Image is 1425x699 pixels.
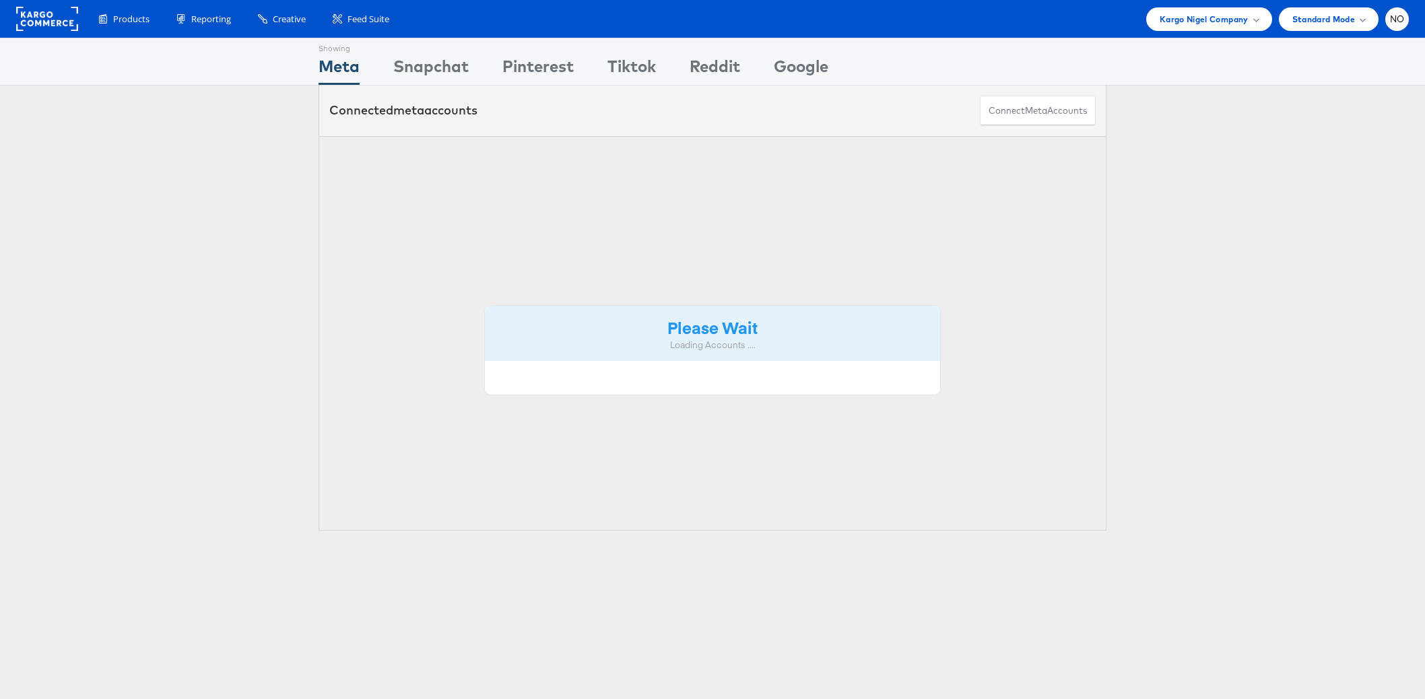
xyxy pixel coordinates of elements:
[690,55,740,85] div: Reddit
[329,102,477,119] div: Connected accounts
[319,55,360,85] div: Meta
[191,13,231,26] span: Reporting
[1025,104,1047,117] span: meta
[393,102,424,118] span: meta
[1292,12,1355,26] span: Standard Mode
[319,38,360,55] div: Showing
[774,55,828,85] div: Google
[1160,12,1249,26] span: Kargo Nigel Company
[980,96,1096,126] button: ConnectmetaAccounts
[1390,15,1405,24] span: NO
[667,316,758,338] strong: Please Wait
[607,55,656,85] div: Tiktok
[502,55,574,85] div: Pinterest
[273,13,306,26] span: Creative
[495,339,930,352] div: Loading Accounts ....
[393,55,469,85] div: Snapchat
[113,13,150,26] span: Products
[347,13,389,26] span: Feed Suite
